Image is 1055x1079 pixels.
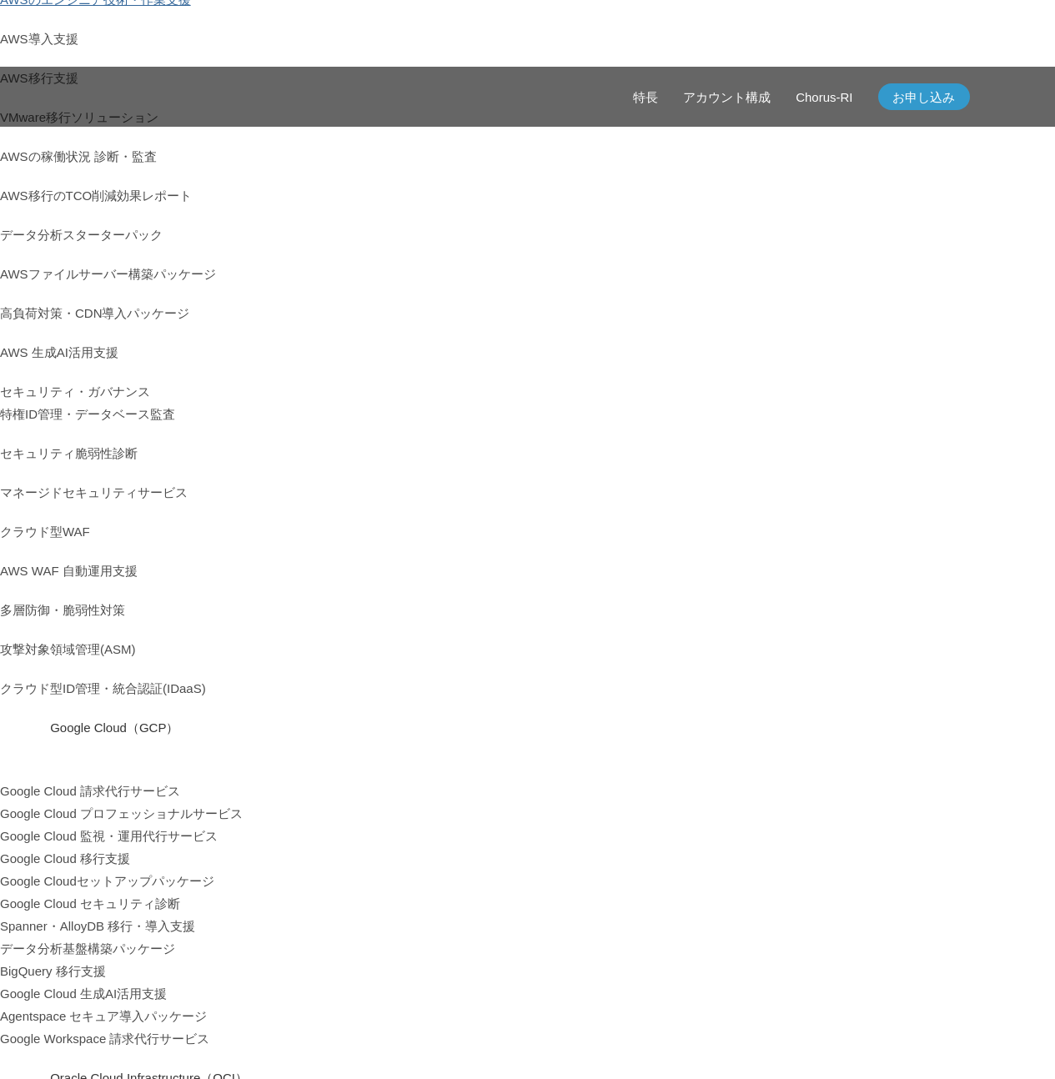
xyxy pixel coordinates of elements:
a: Chorus-RI [796,86,852,108]
span: お申し込み [878,86,970,108]
a: 特長 [633,86,658,108]
span: Google Cloud（GCP） [50,720,178,735]
a: お申し込み [878,83,970,110]
a: アカウント構成 [683,86,771,108]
